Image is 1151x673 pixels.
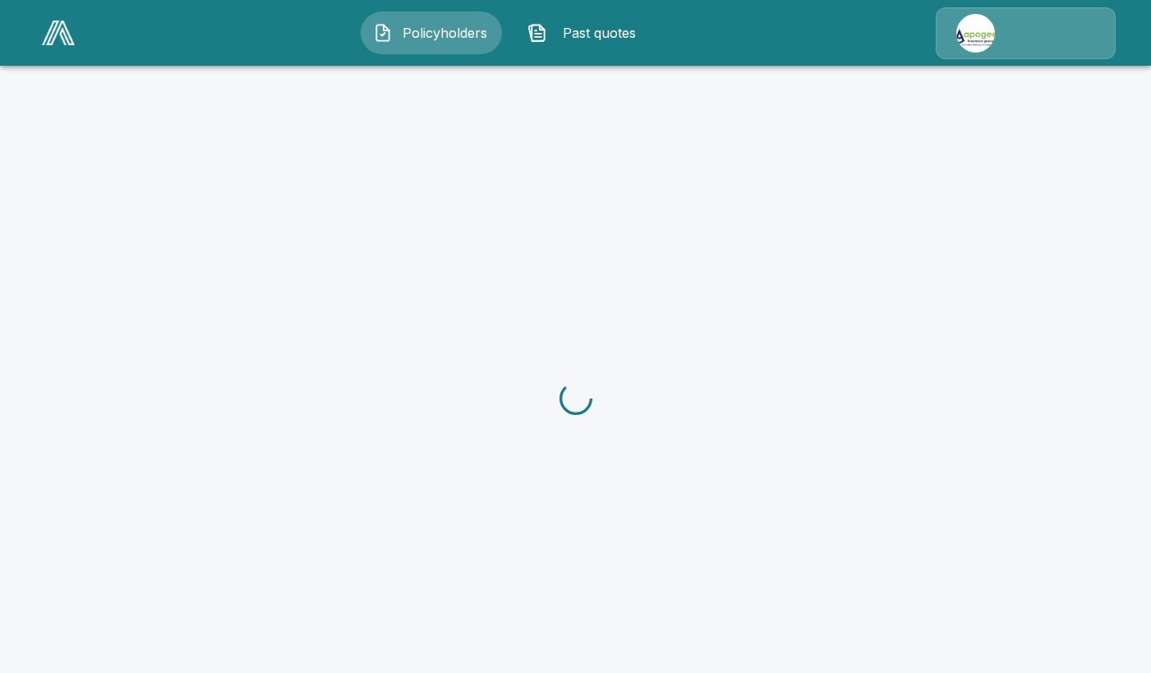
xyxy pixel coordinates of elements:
[554,23,644,43] span: Past quotes
[373,23,393,43] img: Policyholders Icon
[515,12,656,54] button: Past quotes IconPast quotes
[399,23,490,43] span: Policyholders
[42,21,75,45] img: AA Logo
[956,14,995,53] img: Agency Icon
[361,12,502,54] button: Policyholders IconPolicyholders
[936,7,1116,59] a: Agency Icon
[527,23,547,43] img: Past quotes Icon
